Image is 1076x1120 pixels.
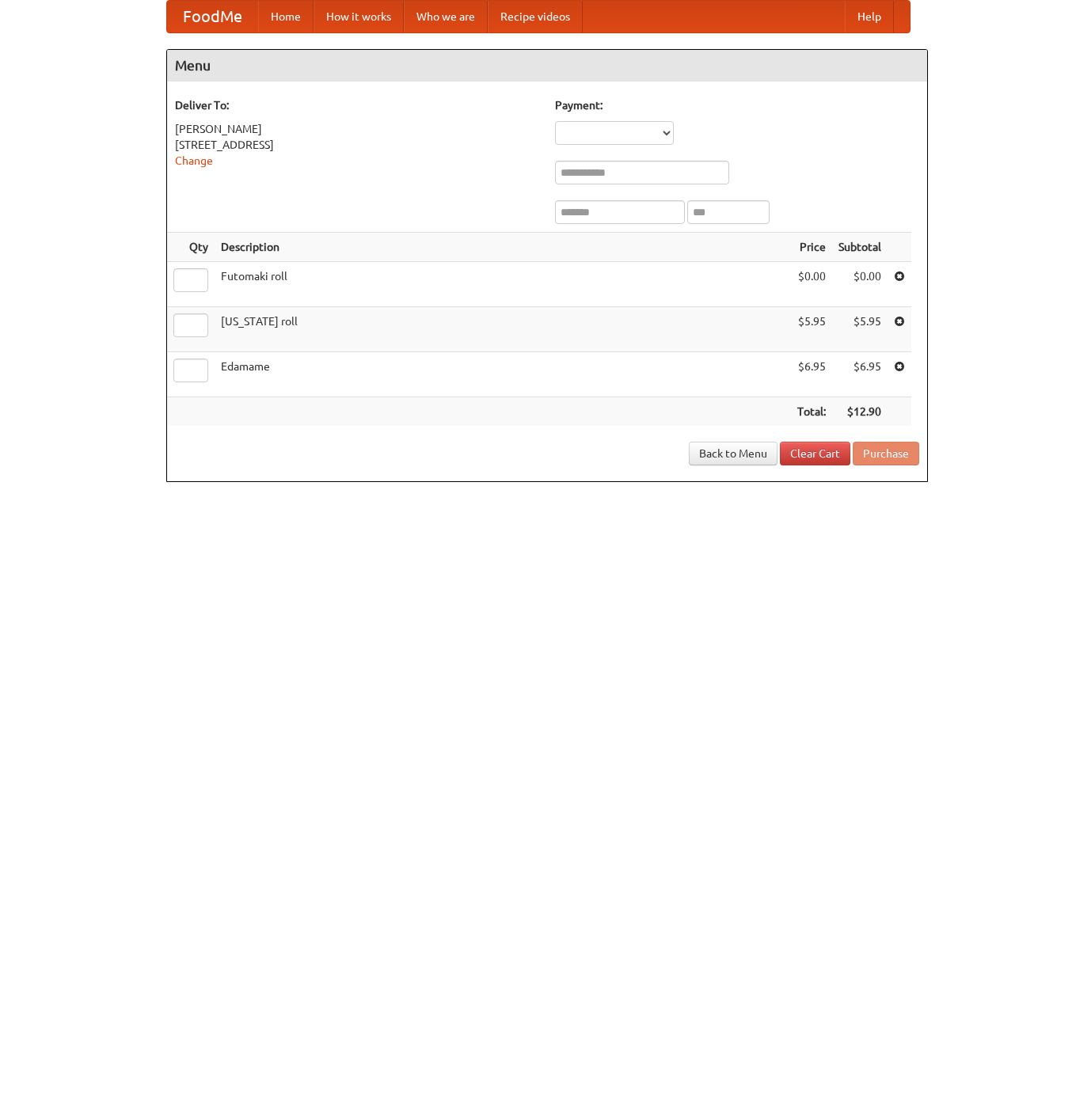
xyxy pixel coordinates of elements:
[488,1,583,32] a: Recipe videos
[791,233,832,262] th: Price
[832,397,888,427] th: $12.90
[258,1,314,32] a: Home
[314,1,404,32] a: How it works
[167,50,927,82] h4: Menu
[404,1,488,32] a: Who we are
[780,442,850,465] a: Clear Cart
[832,262,888,307] td: $0.00
[215,307,791,352] td: [US_STATE] roll
[215,262,791,307] td: Futomaki roll
[175,137,539,153] div: [STREET_ADDRESS]
[845,1,894,32] a: Help
[175,97,539,113] h5: Deliver To:
[175,121,539,137] div: [PERSON_NAME]
[853,442,919,465] button: Purchase
[167,1,258,32] a: FoodMe
[791,307,832,352] td: $5.95
[832,233,888,262] th: Subtotal
[689,442,778,465] a: Back to Menu
[791,262,832,307] td: $0.00
[832,352,888,397] td: $6.95
[175,154,213,167] a: Change
[215,233,791,262] th: Description
[791,352,832,397] td: $6.95
[791,397,832,427] th: Total:
[555,97,919,113] h5: Payment:
[167,233,215,262] th: Qty
[832,307,888,352] td: $5.95
[215,352,791,397] td: Edamame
